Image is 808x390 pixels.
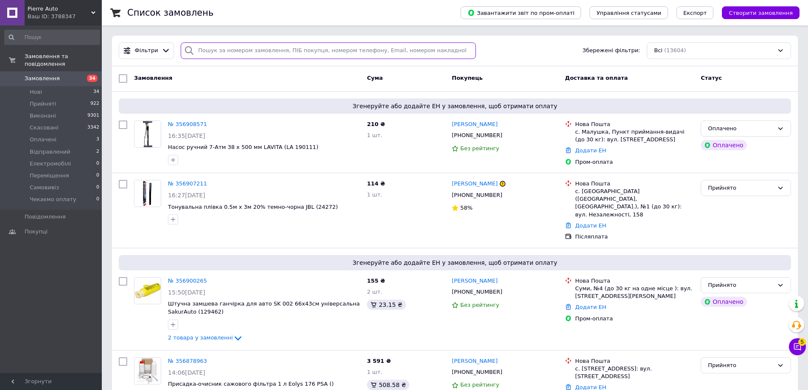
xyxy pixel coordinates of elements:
[30,112,56,120] span: Виконані
[654,47,663,55] span: Всі
[168,289,205,296] span: 15:50[DATE]
[575,365,694,380] div: с. [STREET_ADDRESS]: вул. [STREET_ADDRESS]
[134,180,161,207] img: Фото товару
[798,338,806,346] span: 5
[96,136,99,143] span: 3
[708,184,774,193] div: Прийнято
[168,369,205,376] span: 14:06[DATE]
[30,196,76,203] span: Чекаємо оплату
[729,10,793,16] span: Створити замовлення
[575,233,694,241] div: Післяплата
[461,6,581,19] button: Завантажити звіт по пром-оплаті
[367,278,385,284] span: 155 ₴
[30,172,69,180] span: Переміщення
[367,300,405,310] div: 23.15 ₴
[701,297,746,307] div: Оплачено
[367,380,409,390] div: 508.58 ₴
[30,124,59,132] span: Скасовані
[708,281,774,290] div: Прийнято
[96,148,99,156] span: 2
[467,9,574,17] span: Завантажити звіт по пром-оплаті
[367,358,391,364] span: 3 591 ₴
[575,158,694,166] div: Пром-оплата
[168,334,233,341] span: 2 товара у замовленні
[96,172,99,180] span: 0
[168,358,207,364] a: № 356878963
[30,88,42,96] span: Нові
[575,128,694,143] div: с. Малушка, Пункт приймання-видачі (до 30 кг): вул. [STREET_ADDRESS]
[701,140,746,150] div: Оплачено
[452,180,498,188] a: [PERSON_NAME]
[575,357,694,365] div: Нова Пошта
[575,277,694,285] div: Нова Пошта
[168,300,360,315] span: Штучна замшева ганчірка для авто SK 002 66х43см універсальна SakurAuto (129462)
[93,88,99,96] span: 34
[450,130,504,141] div: [PHONE_NUMBER]
[96,196,99,203] span: 0
[134,358,161,384] img: Фото товару
[134,121,161,147] img: Фото товару
[367,180,385,187] span: 114 ₴
[168,132,205,139] span: 16:35[DATE]
[181,42,476,59] input: Пошук за номером замовлення, ПІБ покупця, номером телефону, Email, номером накладної
[168,204,338,210] span: Тонувальна плівка 0.5м x 3м 20% темно-чорна JBL (24272)
[367,75,383,81] span: Cума
[28,13,102,20] div: Ваш ID: 3788347
[683,10,707,16] span: Експорт
[96,184,99,191] span: 0
[25,213,66,221] span: Повідомлення
[134,75,172,81] span: Замовлення
[122,258,788,267] span: Згенеруйте або додайте ЕН у замовлення, щоб отримати оплату
[708,361,774,370] div: Прийнято
[565,75,628,81] span: Доставка та оплата
[450,286,504,297] div: [PHONE_NUMBER]
[460,205,472,211] span: 58%
[134,277,161,304] a: Фото товару
[701,75,722,81] span: Статус
[677,6,714,19] button: Експорт
[168,192,205,199] span: 16:27[DATE]
[25,75,60,82] span: Замовлення
[708,124,774,133] div: Оплачено
[575,188,694,219] div: с. [GEOGRAPHIC_DATA] ([GEOGRAPHIC_DATA], [GEOGRAPHIC_DATA].), №1 (до 30 кг): вул. Незалежності, 158
[582,47,640,55] span: Збережені фільтри:
[789,338,806,355] button: Чат з покупцем5
[452,121,498,129] a: [PERSON_NAME]
[30,184,59,191] span: Самовивіз
[575,304,606,310] a: Додати ЕН
[367,132,382,138] span: 1 шт.
[664,47,686,53] span: (13604)
[168,180,207,187] a: № 356907211
[4,30,100,45] input: Пошук
[168,334,243,341] a: 2 товара у замовленні
[452,75,483,81] span: Покупець
[96,160,99,168] span: 0
[367,191,382,198] span: 1 шт.
[722,6,800,19] button: Створити замовлення
[25,53,102,68] span: Замовлення та повідомлення
[590,6,668,19] button: Управління статусами
[127,8,213,18] h1: Список замовлень
[575,121,694,128] div: Нова Пошта
[367,121,385,127] span: 210 ₴
[575,222,606,229] a: Додати ЕН
[452,277,498,285] a: [PERSON_NAME]
[450,190,504,201] div: [PHONE_NUMBER]
[87,75,98,82] span: 34
[168,144,318,150] a: Насос ручний 7-Атм 38 х 500 мм LAVITA (LA 190111)
[367,369,382,375] span: 1 шт.
[367,289,382,295] span: 2 шт.
[30,160,71,168] span: Електромобілі
[122,102,788,110] span: Згенеруйте або додайте ЕН у замовлення, щоб отримати оплату
[460,145,499,152] span: Без рейтингу
[30,148,70,156] span: Відправлений
[713,9,800,16] a: Створити замовлення
[30,100,56,108] span: Прийняті
[90,100,99,108] span: 922
[575,180,694,188] div: Нова Пошта
[87,112,99,120] span: 9301
[596,10,661,16] span: Управління статусами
